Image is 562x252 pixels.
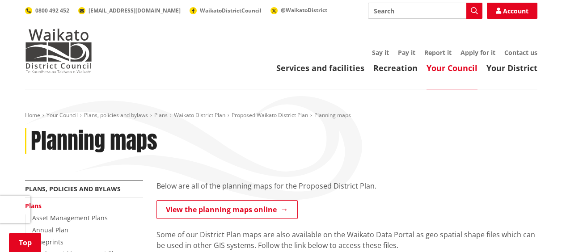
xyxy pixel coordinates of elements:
a: 0800 492 452 [25,7,69,14]
a: Apply for it [461,48,495,57]
span: 0800 492 452 [35,7,69,14]
p: Some of our District Plan maps are also available on the Waikato Data Portal as geo spatial shape... [156,229,537,251]
span: [EMAIL_ADDRESS][DOMAIN_NAME] [89,7,181,14]
a: Your Council [46,111,78,119]
a: Report it [424,48,452,57]
p: Below are all of the planning maps for the Proposed District Plan. [156,181,537,191]
a: Plans [154,111,168,119]
a: Home [25,111,40,119]
a: WaikatoDistrictCouncil [190,7,262,14]
input: Search input [368,3,482,19]
a: Say it [372,48,389,57]
a: Your District [486,63,537,73]
a: Annual Plan [32,226,68,234]
span: Planning maps [314,111,351,119]
a: View the planning maps online [156,200,298,219]
a: Account [487,3,537,19]
a: Top [9,233,41,252]
a: Waikato District Plan [174,111,225,119]
a: Your Council [427,63,477,73]
a: Asset Management Plans [32,214,108,222]
img: Waikato District Council - Te Kaunihera aa Takiwaa o Waikato [25,29,92,73]
a: Blueprints [32,238,63,246]
span: WaikatoDistrictCouncil [200,7,262,14]
a: [EMAIL_ADDRESS][DOMAIN_NAME] [78,7,181,14]
h1: Planning maps [31,128,157,154]
a: Contact us [504,48,537,57]
a: Plans, policies and bylaws [84,111,148,119]
nav: breadcrumb [25,112,537,119]
a: Plans, policies and bylaws [25,185,121,193]
a: Recreation [373,63,418,73]
a: Proposed Waikato District Plan [232,111,308,119]
span: @WaikatoDistrict [281,6,327,14]
a: Services and facilities [276,63,364,73]
a: Plans [25,202,42,210]
a: Pay it [398,48,415,57]
a: @WaikatoDistrict [270,6,327,14]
